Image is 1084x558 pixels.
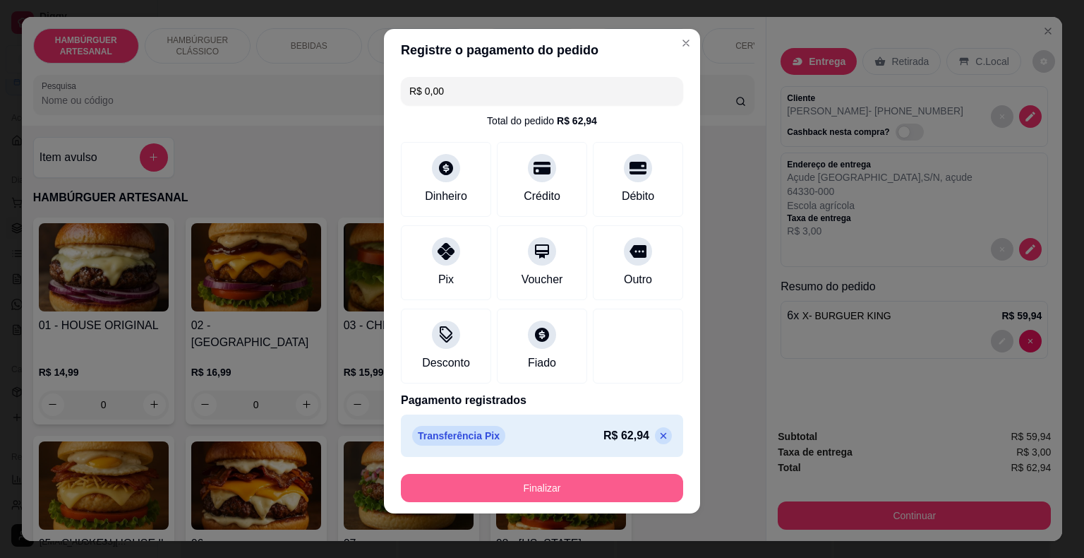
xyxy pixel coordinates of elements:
p: R$ 62,94 [603,427,649,444]
div: Total do pedido [487,114,597,128]
div: Voucher [522,271,563,288]
div: Desconto [422,355,470,372]
div: Outro [624,271,652,288]
input: Ex.: hambúrguer de cordeiro [409,77,675,105]
div: Pix [438,271,454,288]
header: Registre o pagamento do pedido [384,29,700,71]
div: Débito [622,188,654,205]
div: Crédito [524,188,560,205]
div: Fiado [528,355,556,372]
p: Transferência Pix [412,426,505,446]
div: R$ 62,94 [557,114,597,128]
button: Finalizar [401,474,683,502]
div: Dinheiro [425,188,467,205]
p: Pagamento registrados [401,392,683,409]
button: Close [675,32,697,54]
